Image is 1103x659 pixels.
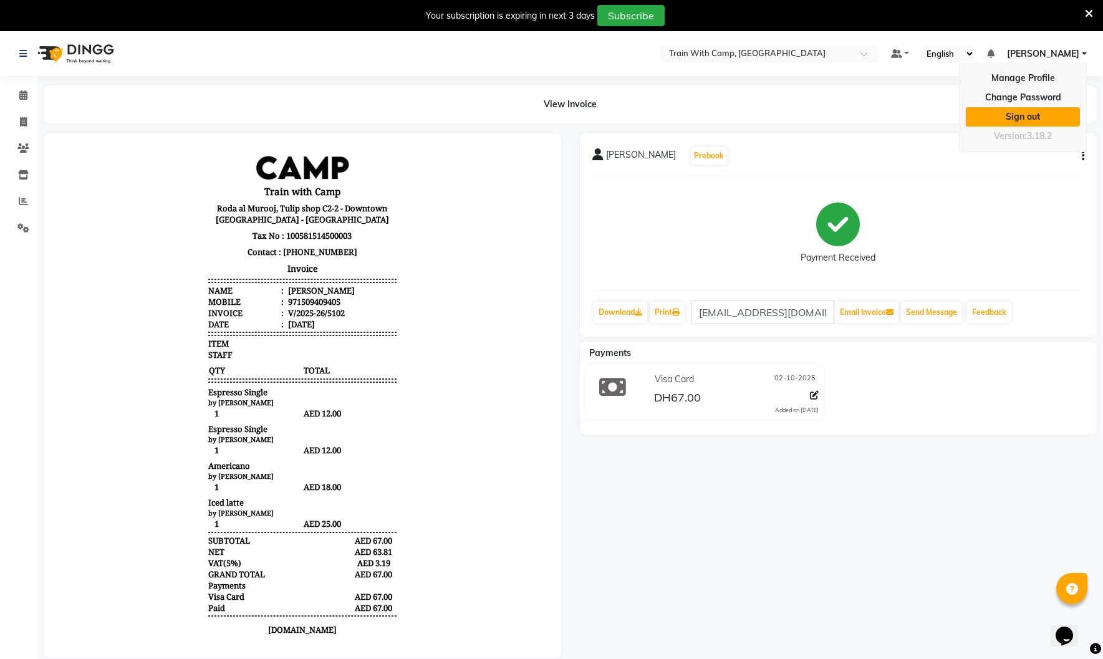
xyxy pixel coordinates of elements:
div: Name [152,139,228,150]
div: [PERSON_NAME] [229,139,299,150]
div: Payment Received [801,251,875,264]
div: SUBTOTAL [152,389,194,400]
div: AED 67.00 [294,389,340,400]
h3: Invoice [152,114,340,131]
a: Sign out [966,107,1080,127]
button: Subscribe [597,5,665,26]
span: QTY [152,218,246,231]
p: Roda al Murooj, Tulip shop C2-2 - Downtown [GEOGRAPHIC_DATA] - [GEOGRAPHIC_DATA] [152,54,340,82]
div: AED 67.00 [294,456,340,468]
span: AED 12.00 [247,261,340,274]
span: : [225,139,228,150]
h3: Train with Camp [152,37,340,54]
span: : [225,161,228,173]
span: : [225,173,228,184]
span: VAT [152,411,167,423]
div: AED 67.00 [294,423,340,434]
span: ITEM [152,192,173,203]
div: AED 3.19 [294,411,340,423]
div: Your subscription is expiring in next 3 days [426,9,595,22]
span: Payments [589,347,631,358]
span: 1 [152,261,246,274]
span: 1 [152,335,246,347]
p: [DOMAIN_NAME] [152,478,340,489]
small: by [PERSON_NAME] [152,362,218,372]
div: ( ) [152,411,185,423]
img: logo [32,36,117,71]
div: Version:3.18.2 [966,127,1080,145]
div: NET [152,400,168,411]
a: Feedback [967,302,1011,323]
div: GRAND TOTAL [152,423,209,434]
button: Email Invoice [835,302,898,323]
span: : [225,150,228,161]
button: Send Message [901,302,962,323]
p: Contact : [PHONE_NUMBER] [152,98,340,114]
div: [DATE] [229,173,259,184]
span: 5% [170,411,182,423]
div: View Invoice [44,85,1097,123]
small: by [PERSON_NAME] [152,325,218,335]
span: AED 12.00 [247,298,340,310]
span: Iced latte [152,351,188,362]
a: Download [594,302,647,323]
div: Added on [DATE] [775,406,819,415]
div: Invoice [152,161,228,173]
div: V/2025-26/5102 [229,161,289,173]
iframe: chat widget [1051,609,1091,647]
span: 02-10-2025 [774,373,816,386]
button: Prebook [691,147,727,165]
span: 1 [152,298,246,310]
p: Tax No : 100581514500003 [152,82,340,98]
span: Visa Card [655,373,694,386]
div: Date [152,173,228,184]
span: [PERSON_NAME] [606,148,676,166]
span: 1 [152,372,246,384]
span: Espresso Single [152,277,211,289]
span: AED 18.00 [247,335,340,347]
small: by [PERSON_NAME] [152,252,218,261]
div: Payments [152,434,190,445]
div: 971509409405 [229,150,284,161]
div: AED 67.00 [294,445,340,456]
div: Paid [152,456,169,468]
span: Espresso Single [152,241,211,252]
span: AED 25.00 [247,372,340,384]
small: by [PERSON_NAME] [152,289,218,298]
img: file_1664888730116.jpeg [200,10,293,34]
span: [PERSON_NAME] [1007,47,1079,60]
a: Print [650,302,685,323]
input: enter email [691,301,834,324]
span: TOTAL [247,218,340,231]
span: Americano [152,314,194,325]
span: STAFF [152,203,176,214]
a: Change Password [966,88,1080,107]
span: Visa Card [152,445,188,456]
span: DH67.00 [654,390,701,408]
div: AED 63.81 [294,400,340,411]
div: Mobile [152,150,228,161]
a: Manage Profile [966,69,1080,88]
